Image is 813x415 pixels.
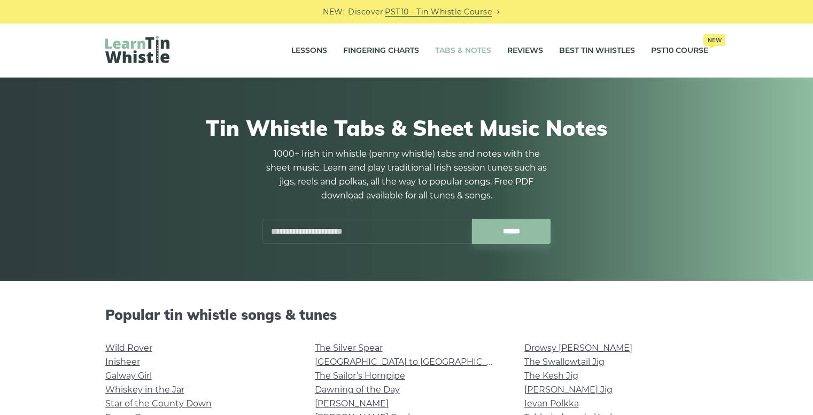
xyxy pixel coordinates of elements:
a: Fingering Charts [343,37,419,64]
a: The Sailor’s Hornpipe [315,371,405,381]
a: The Silver Spear [315,343,383,353]
a: Star of the County Down [105,398,212,409]
a: Drowsy [PERSON_NAME] [524,343,632,353]
a: [PERSON_NAME] Jig [524,385,613,395]
a: Whiskey in the Jar [105,385,184,395]
a: PST10 CourseNew [651,37,708,64]
a: [PERSON_NAME] [315,398,389,409]
h2: Popular tin whistle songs & tunes [105,306,708,323]
a: Tabs & Notes [435,37,491,64]
a: Galway Girl [105,371,152,381]
h1: Tin Whistle Tabs & Sheet Music Notes [105,115,708,141]
a: Inisheer [105,357,140,367]
a: The Kesh Jig [524,371,578,381]
a: The Swallowtail Jig [524,357,605,367]
img: LearnTinWhistle.com [105,36,169,63]
a: [GEOGRAPHIC_DATA] to [GEOGRAPHIC_DATA] [315,357,512,367]
a: Reviews [507,37,543,64]
a: Lessons [291,37,327,64]
a: Ievan Polkka [524,398,579,409]
a: Wild Rover [105,343,152,353]
span: New [703,34,725,46]
a: Dawning of the Day [315,385,400,395]
a: Best Tin Whistles [559,37,635,64]
p: 1000+ Irish tin whistle (penny whistle) tabs and notes with the sheet music. Learn and play tradi... [262,147,551,203]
